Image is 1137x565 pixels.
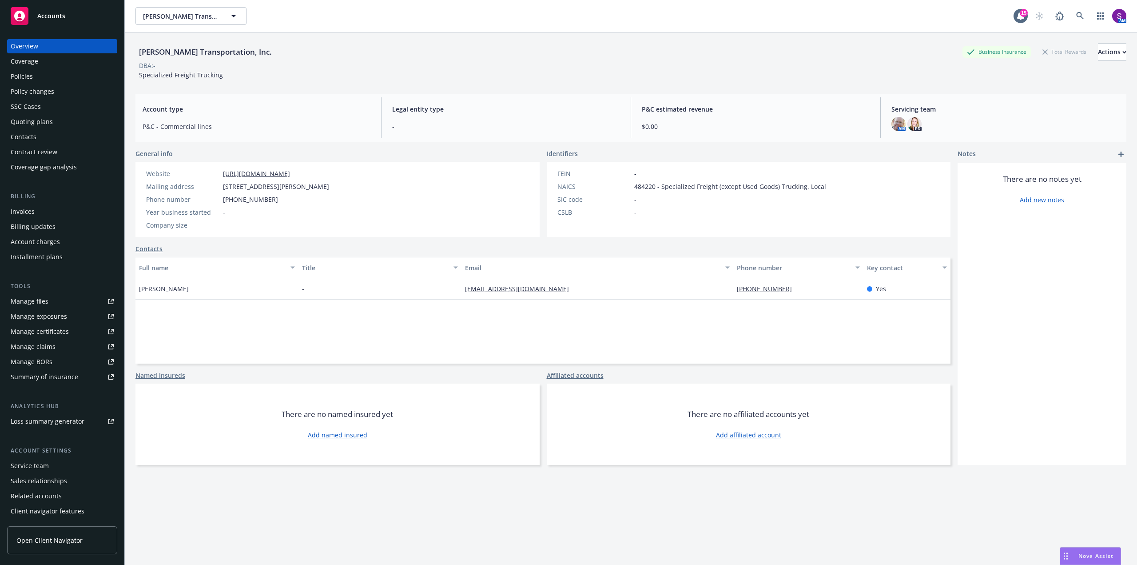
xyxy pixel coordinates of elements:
[11,370,78,384] div: Summary of insurance
[143,122,370,131] span: P&C - Commercial lines
[962,46,1031,57] div: Business Insurance
[7,325,117,339] a: Manage certificates
[298,257,461,278] button: Title
[11,204,35,219] div: Invoices
[11,489,62,503] div: Related accounts
[223,169,290,178] a: [URL][DOMAIN_NAME]
[1020,195,1064,204] a: Add new notes
[1092,7,1109,25] a: Switch app
[11,100,41,114] div: SSC Cases
[146,195,219,204] div: Phone number
[223,208,225,217] span: -
[7,489,117,503] a: Related accounts
[1098,44,1126,60] div: Actions
[642,104,870,114] span: P&C estimated revenue
[1071,7,1089,25] a: Search
[7,355,117,369] a: Manage BORs
[634,169,636,178] span: -
[867,263,937,272] div: Key contact
[876,284,886,293] span: Yes
[7,414,117,429] a: Loss summary generator
[7,446,117,455] div: Account settings
[958,149,976,160] span: Notes
[557,208,631,217] div: CSLB
[733,257,864,278] button: Phone number
[634,195,636,204] span: -
[11,250,63,264] div: Installment plans
[135,244,163,253] a: Contacts
[7,504,117,518] a: Client navigator features
[1020,9,1028,17] div: 15
[16,536,83,545] span: Open Client Navigator
[7,282,117,291] div: Tools
[7,235,117,249] a: Account charges
[11,309,67,324] div: Manage exposures
[634,182,826,191] span: 484220 - Specialized Freight (except Used Goods) Trucking, Local
[223,195,278,204] span: [PHONE_NUMBER]
[1078,552,1113,560] span: Nova Assist
[557,195,631,204] div: SIC code
[11,340,56,354] div: Manage claims
[11,235,60,249] div: Account charges
[135,149,173,158] span: General info
[11,474,67,488] div: Sales relationships
[143,104,370,114] span: Account type
[7,340,117,354] a: Manage claims
[302,263,448,272] div: Title
[7,160,117,174] a: Coverage gap analysis
[716,430,781,440] a: Add affiliated account
[11,145,57,159] div: Contract review
[11,130,36,144] div: Contacts
[139,284,189,293] span: [PERSON_NAME]
[11,294,48,309] div: Manage files
[11,459,49,473] div: Service team
[7,100,117,114] a: SSC Cases
[7,204,117,219] a: Invoices
[7,115,117,129] a: Quoting plans
[282,409,393,420] span: There are no named insured yet
[146,220,219,230] div: Company size
[392,122,620,131] span: -
[7,370,117,384] a: Summary of insurance
[7,39,117,53] a: Overview
[1112,9,1126,23] img: photo
[688,409,809,420] span: There are no affiliated accounts yet
[461,257,733,278] button: Email
[1003,174,1081,184] span: There are no notes yet
[891,104,1119,114] span: Servicing team
[7,309,117,324] a: Manage exposures
[308,430,367,440] a: Add named insured
[7,474,117,488] a: Sales relationships
[135,371,185,380] a: Named insureds
[863,257,950,278] button: Key contact
[392,104,620,114] span: Legal entity type
[1030,7,1048,25] a: Start snowing
[11,325,69,339] div: Manage certificates
[7,4,117,28] a: Accounts
[1060,548,1071,565] div: Drag to move
[642,122,870,131] span: $0.00
[11,115,53,129] div: Quoting plans
[465,285,576,293] a: [EMAIL_ADDRESS][DOMAIN_NAME]
[11,355,52,369] div: Manage BORs
[139,71,223,79] span: Specialized Freight Trucking
[11,414,84,429] div: Loss summary generator
[1051,7,1069,25] a: Report a Bug
[7,402,117,411] div: Analytics hub
[737,285,799,293] a: [PHONE_NUMBER]
[7,130,117,144] a: Contacts
[1098,43,1126,61] button: Actions
[135,46,275,58] div: [PERSON_NAME] Transportation, Inc.
[1060,547,1121,565] button: Nova Assist
[139,61,155,70] div: DBA: -
[1116,149,1126,160] a: add
[7,84,117,99] a: Policy changes
[143,12,220,21] span: [PERSON_NAME] Transportation, Inc.
[1038,46,1091,57] div: Total Rewards
[11,160,77,174] div: Coverage gap analysis
[907,117,922,131] img: photo
[223,220,225,230] span: -
[7,250,117,264] a: Installment plans
[7,69,117,84] a: Policies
